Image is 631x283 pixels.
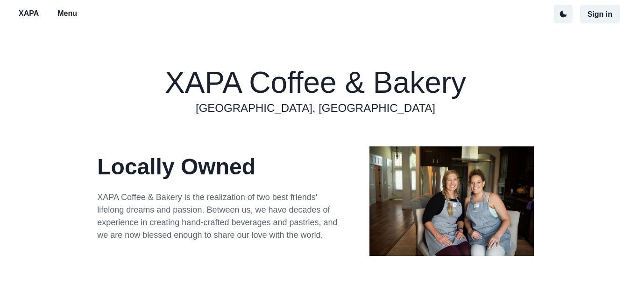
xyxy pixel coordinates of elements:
button: active dark theme mode [554,5,573,23]
p: XAPA [19,8,39,19]
img: xapa owners [369,146,533,256]
a: [GEOGRAPHIC_DATA], [GEOGRAPHIC_DATA] [196,100,435,117]
p: Menu [57,8,77,19]
p: XAPA Coffee & Bakery is the realization of two best friends' lifelong dreams and passion. Between... [97,191,343,242]
p: Locally Owned [97,150,343,184]
button: Sign in [580,5,620,23]
h1: XAPA Coffee & Bakery [165,66,466,100]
